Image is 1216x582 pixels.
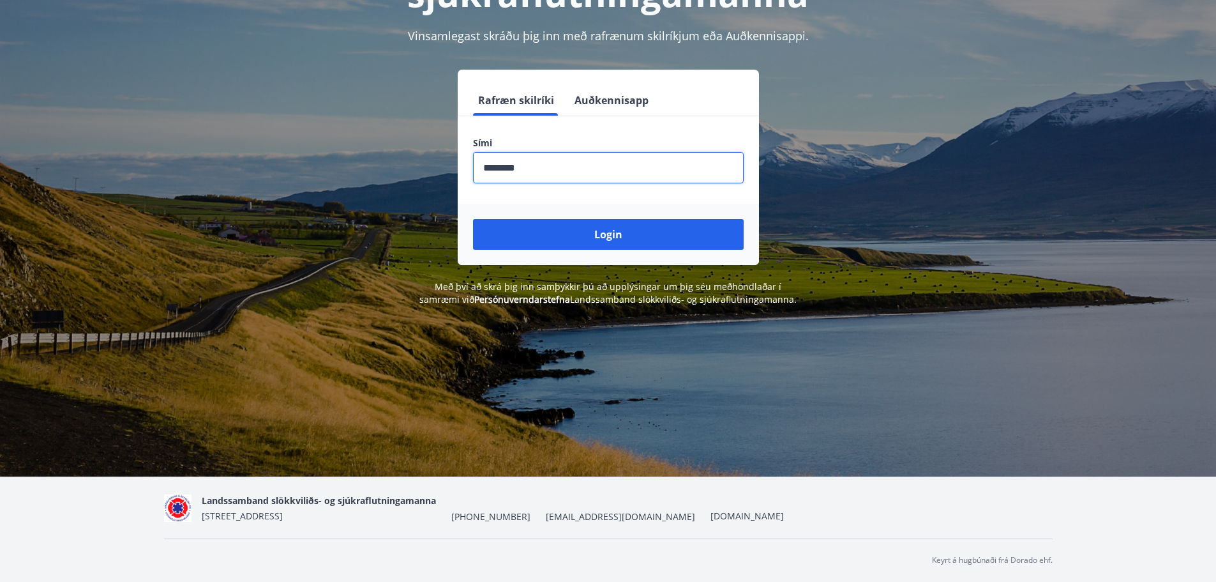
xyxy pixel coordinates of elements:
[932,555,1053,566] p: Keyrt á hugbúnaði frá Dorado ehf.
[202,510,283,522] span: [STREET_ADDRESS]
[419,280,797,305] span: Með því að skrá þig inn samþykkir þú að upplýsingar um þig séu meðhöndlaðar í samræmi við Landssa...
[546,510,695,523] span: [EMAIL_ADDRESS][DOMAIN_NAME]
[569,85,654,116] button: Auðkennisapp
[451,510,530,523] span: [PHONE_NUMBER]
[202,494,436,507] span: Landssamband slökkviliðs- og sjúkraflutningamanna
[473,219,744,250] button: Login
[164,494,191,522] img: 5co5o51sp293wvT0tSE6jRQ7d6JbxoluH3ek357x.png
[474,293,570,305] a: Persónuverndarstefna
[473,85,559,116] button: Rafræn skilríki
[473,137,744,149] label: Sími
[408,28,809,43] span: Vinsamlegast skráðu þig inn með rafrænum skilríkjum eða Auðkennisappi.
[710,510,784,522] a: [DOMAIN_NAME]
